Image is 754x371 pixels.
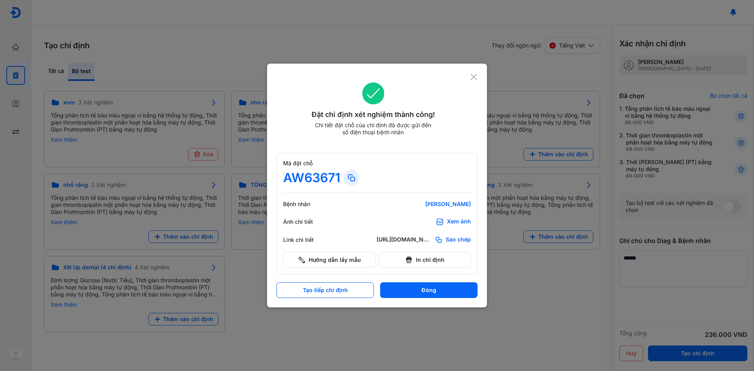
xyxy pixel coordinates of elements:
span: Sao chép [446,236,471,244]
div: Xem ảnh [447,218,471,226]
button: In chỉ định [379,252,471,268]
button: Hướng dẫn lấy mẫu [283,252,375,268]
div: [PERSON_NAME] [377,201,471,208]
div: Bệnh nhân [283,201,330,208]
button: Tạo tiếp chỉ định [276,282,374,298]
div: AW63671 [283,170,340,186]
div: Mã đặt chỗ [283,160,471,167]
div: Chi tiết đặt chỗ của chỉ định đã được gửi đến số điện thoại bệnh nhân [311,122,435,136]
div: Link chi tiết [283,236,330,243]
button: Đóng [380,282,478,298]
div: Ảnh chi tiết [283,218,330,225]
div: [URL][DOMAIN_NAME] [377,236,432,244]
div: Đặt chỉ định xét nghiệm thành công! [276,109,470,120]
